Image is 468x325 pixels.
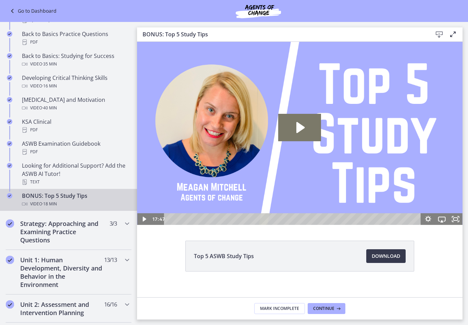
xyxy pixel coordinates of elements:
span: 3 / 3 [110,219,117,228]
span: · 35 min [42,60,57,68]
span: Download [372,252,400,260]
a: Download [366,249,406,263]
span: Top 5 ASWB Study Tips [194,252,254,260]
i: Completed [7,75,12,81]
div: KSA Clinical [22,118,129,134]
i: Completed [6,219,14,228]
button: Fullscreen [312,171,325,183]
i: Completed [6,256,14,264]
i: Completed [7,193,12,198]
span: · 16 min [42,82,57,90]
div: Video [22,60,129,68]
span: 13 / 13 [104,256,117,264]
div: Video [22,82,129,90]
iframe: Video Lesson [137,42,463,225]
div: Looking for Additional Support? Add the ASWB AI Tutor! [22,161,129,186]
span: Continue [313,306,334,311]
div: Developing Critical Thinking Skills [22,74,129,90]
div: PDF [22,126,129,134]
div: [MEDICAL_DATA] and Motivation [22,96,129,112]
div: Text [22,178,129,186]
span: 16 / 16 [104,300,117,309]
div: Playbar [32,171,281,183]
div: ASWB Examination Guidebook [22,140,129,156]
div: Video [22,104,129,112]
span: · 40 min [42,104,57,112]
div: Back to Basics: Studying for Success [22,52,129,68]
i: Completed [7,97,12,103]
h2: Unit 2: Assessment and Intervention Planning [20,300,104,317]
i: Completed [6,300,14,309]
button: Show settings menu [284,171,298,183]
div: BONUS: Top 5 Study Tips [22,192,129,208]
div: Video [22,200,129,208]
span: · 18 min [42,200,57,208]
button: Play Video: ctg1jqmqvn4c72r5ti50.mp4 [141,72,184,99]
h2: Strategy: Approaching and Examining Practice Questions [20,219,104,244]
div: PDF [22,38,129,46]
h3: BONUS: Top 5 Study Tips [143,30,421,38]
button: Continue [308,303,345,314]
i: Completed [7,31,12,37]
button: Airplay [298,171,312,183]
button: Mark Incomplete [254,303,305,314]
div: PDF [22,148,129,156]
i: Completed [7,163,12,168]
span: Mark Incomplete [260,306,299,311]
img: Agents of Change [217,3,299,19]
i: Completed [7,53,12,59]
div: Back to Basics Practice Questions [22,30,129,46]
i: Completed [7,141,12,146]
h2: Unit 1: Human Development, Diversity and Behavior in the Environment [20,256,104,289]
i: Completed [7,119,12,124]
a: Go to Dashboard [8,7,57,15]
